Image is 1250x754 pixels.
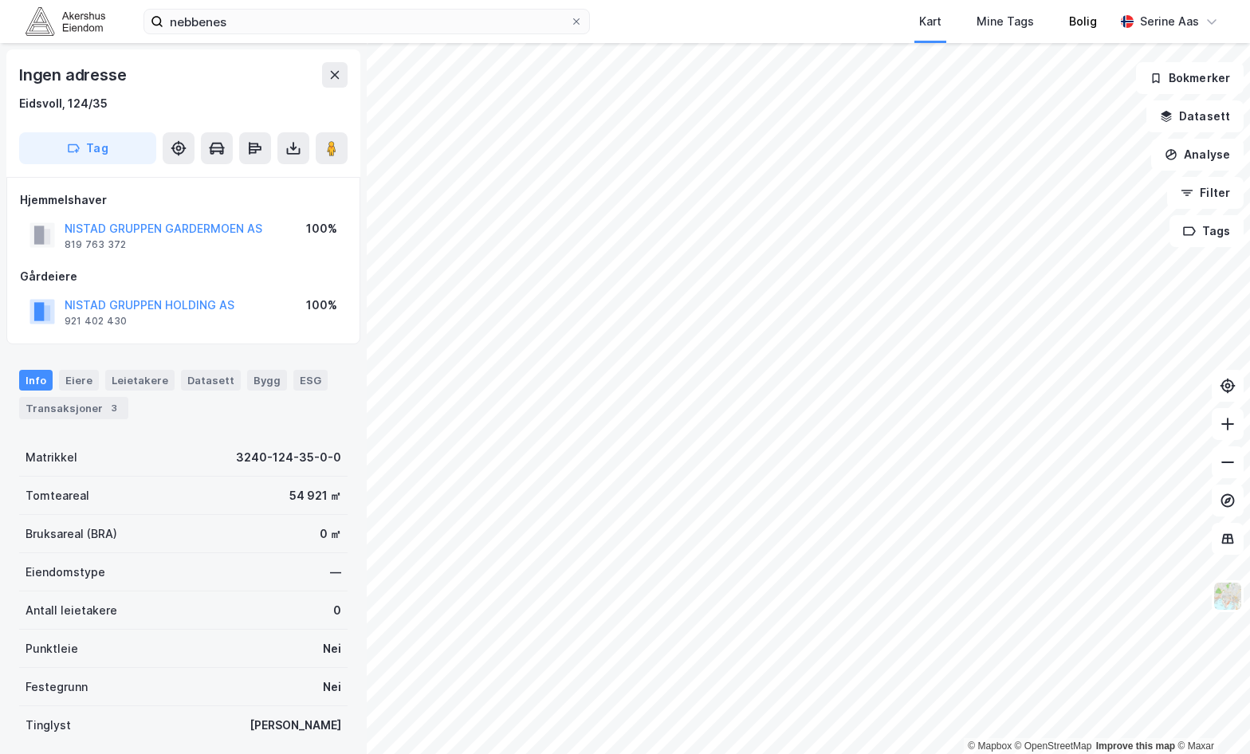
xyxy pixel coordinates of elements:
input: Søk på adresse, matrikkel, gårdeiere, leietakere eller personer [163,10,570,33]
div: ESG [293,370,328,391]
div: 819 763 372 [65,238,126,251]
div: Transaksjoner [19,397,128,419]
div: Serine Aas [1140,12,1199,31]
div: 100% [306,296,337,315]
div: Kart [919,12,941,31]
div: Leietakere [105,370,175,391]
img: akershus-eiendom-logo.9091f326c980b4bce74ccdd9f866810c.svg [26,7,105,35]
div: Festegrunn [26,677,88,697]
button: Filter [1167,177,1244,209]
button: Tag [19,132,156,164]
button: Bokmerker [1136,62,1244,94]
div: Ingen adresse [19,62,129,88]
div: 0 [333,601,341,620]
div: Bruksareal (BRA) [26,524,117,544]
div: Bolig [1069,12,1097,31]
img: Z [1213,581,1243,611]
div: 921 402 430 [65,315,127,328]
div: Nei [323,677,341,697]
div: 100% [306,219,337,238]
div: 3240-124-35-0-0 [236,448,341,467]
div: Bygg [247,370,287,391]
div: Eidsvoll, 124/35 [19,94,108,113]
div: 3 [106,400,122,416]
div: [PERSON_NAME] [250,716,341,735]
div: Matrikkel [26,448,77,467]
button: Datasett [1146,100,1244,132]
div: Eiere [59,370,99,391]
div: Gårdeiere [20,267,347,286]
a: Mapbox [968,740,1012,752]
div: Tinglyst [26,716,71,735]
div: Antall leietakere [26,601,117,620]
iframe: Chat Widget [1170,677,1250,754]
div: Hjemmelshaver [20,190,347,210]
div: Eiendomstype [26,563,105,582]
button: Tags [1169,215,1244,247]
div: Punktleie [26,639,78,658]
div: Datasett [181,370,241,391]
div: Nei [323,639,341,658]
a: Improve this map [1096,740,1175,752]
div: 0 ㎡ [320,524,341,544]
div: Info [19,370,53,391]
div: Tomteareal [26,486,89,505]
div: Mine Tags [977,12,1034,31]
div: 54 921 ㎡ [289,486,341,505]
a: OpenStreetMap [1015,740,1092,752]
div: Kontrollprogram for chat [1170,677,1250,754]
div: — [330,563,341,582]
button: Analyse [1151,139,1244,171]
